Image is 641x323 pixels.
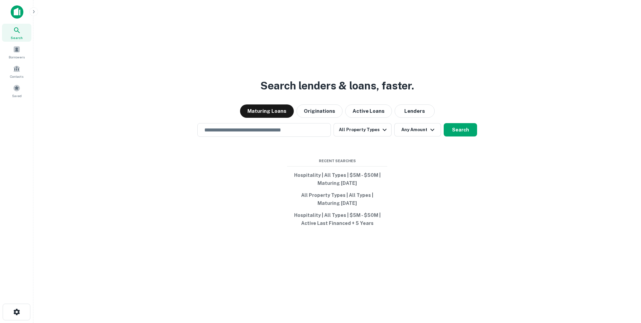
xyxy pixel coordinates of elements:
h3: Search lenders & loans, faster. [260,78,414,94]
span: Contacts [10,74,23,79]
a: Search [2,24,31,42]
button: Originations [296,104,343,118]
button: All Property Types [334,123,392,136]
img: capitalize-icon.png [11,5,23,19]
button: Maturing Loans [240,104,294,118]
a: Borrowers [2,43,31,61]
span: Search [11,35,23,40]
button: Hospitality | All Types | $5M - $50M | Active Last Financed + 5 Years [287,209,387,229]
button: All Property Types | All Types | Maturing [DATE] [287,189,387,209]
span: Recent Searches [287,158,387,164]
button: Active Loans [345,104,392,118]
span: Borrowers [9,54,25,60]
span: Saved [12,93,22,98]
button: Any Amount [394,123,441,136]
button: Lenders [395,104,435,118]
a: Contacts [2,62,31,80]
a: Saved [2,82,31,100]
iframe: Chat Widget [608,248,641,280]
button: Search [444,123,477,136]
button: Hospitality | All Types | $5M - $50M | Maturing [DATE] [287,169,387,189]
